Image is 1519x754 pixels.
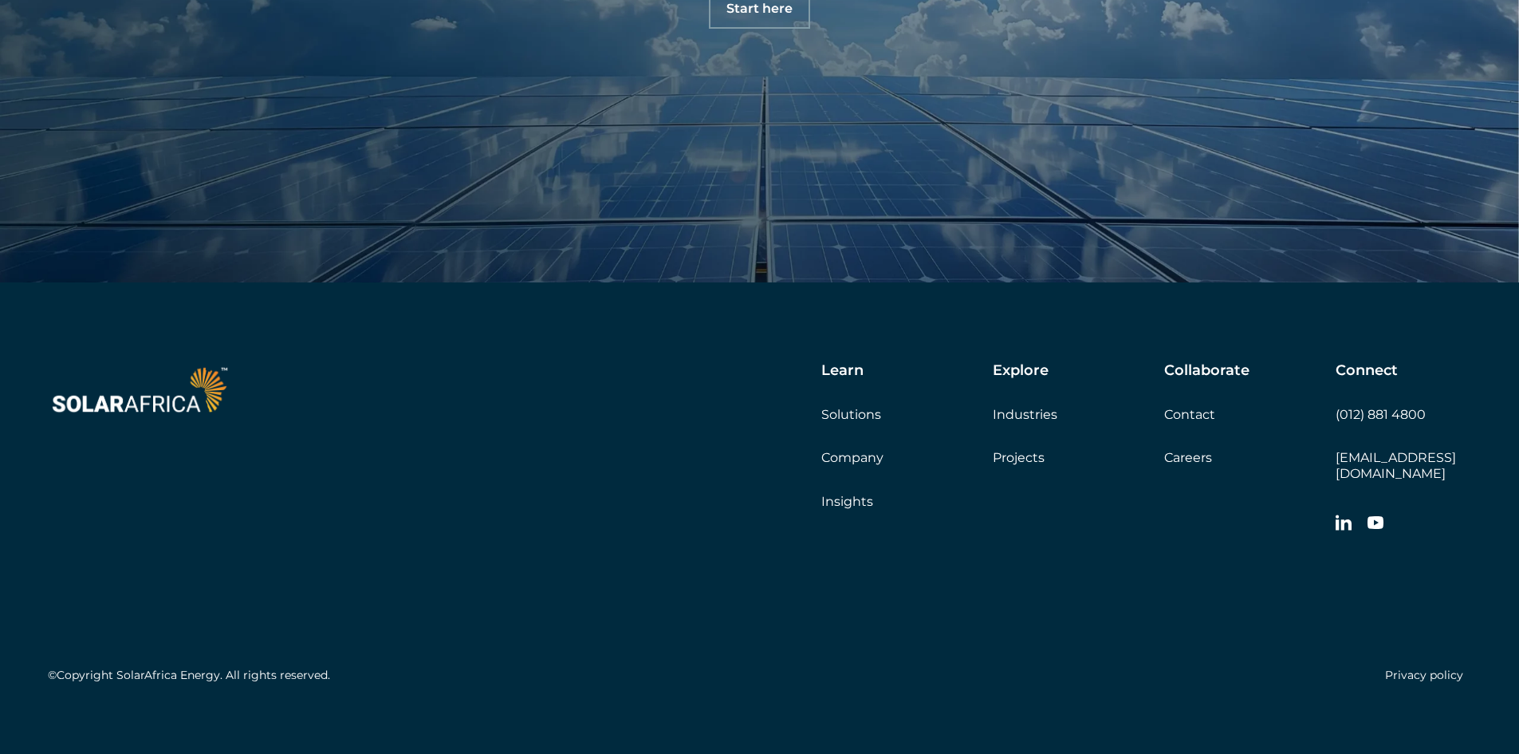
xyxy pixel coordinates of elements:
[993,407,1057,422] a: Industries
[1336,450,1456,480] a: [EMAIL_ADDRESS][DOMAIN_NAME]
[821,450,883,465] a: Company
[48,669,330,682] h5: ©Copyright SolarAfrica Energy. All rights reserved.
[821,362,864,380] h5: Learn
[1336,362,1398,380] h5: Connect
[726,2,793,15] span: Start here
[1164,450,1212,465] a: Careers
[1385,668,1463,682] a: Privacy policy
[1336,407,1426,422] a: (012) 881 4800
[821,407,881,422] a: Solutions
[1164,362,1249,380] h5: Collaborate
[1164,407,1215,422] a: Contact
[993,362,1049,380] h5: Explore
[993,450,1045,465] a: Projects
[821,494,873,509] a: Insights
